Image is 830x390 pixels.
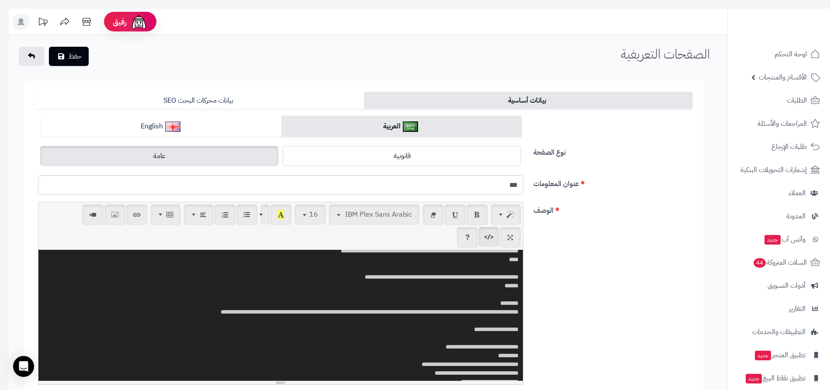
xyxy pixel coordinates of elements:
[733,275,825,296] a: أدوات التسويق
[755,351,771,360] span: جديد
[733,206,825,227] a: المدونة
[754,258,766,268] span: 44
[41,116,281,137] a: English
[733,298,825,319] a: التقارير
[768,280,806,292] span: أدوات التسويق
[733,252,825,273] a: السلات المتروكة44
[281,116,521,137] a: العربية
[733,321,825,342] a: التطبيقات والخدمات
[35,92,364,109] a: بيانات محركات البحث SEO
[733,229,825,250] a: وآتس آبجديد
[733,368,825,389] a: تطبيق نقاط البيعجديد
[754,349,806,361] span: تطبيق المتجر
[394,151,411,161] span: قانونية
[13,356,34,377] div: Open Intercom Messenger
[49,47,89,66] button: حفظ
[733,136,825,157] a: طلبات الإرجاع
[753,256,807,269] span: السلات المتروكة
[733,183,825,204] a: العملاء
[295,204,325,224] button: 16
[329,204,419,224] button: IBM Plex Sans Arabic
[745,372,806,384] span: تطبيق نقاط البيع
[530,202,696,216] label: الوصف
[771,141,807,153] span: طلبات الإرجاع
[764,235,781,245] span: جديد
[32,13,54,33] a: تحديثات المنصة
[153,151,166,161] span: عامة
[788,187,806,199] span: العملاء
[733,44,825,65] a: لوحة التحكم
[130,13,148,31] img: ai-face.png
[757,117,807,130] span: المراجعات والأسئلة
[764,233,806,245] span: وآتس آب
[759,71,807,83] span: الأقسام والمنتجات
[789,303,806,315] span: التقارير
[786,210,806,222] span: المدونة
[113,17,127,27] span: رفيق
[733,113,825,134] a: المراجعات والأسئلة
[733,345,825,366] a: تطبيق المتجرجديد
[621,47,710,61] h1: الصفحات التعريفية
[309,209,318,220] span: 16
[733,90,825,111] a: الطلبات
[752,326,806,338] span: التطبيقات والخدمات
[530,175,696,189] label: عنوان المعلومات
[364,92,693,109] a: بيانات أساسية
[746,374,762,383] span: جديد
[530,144,696,158] label: نوع الصفحة
[345,209,412,220] span: IBM Plex Sans Arabic
[740,164,807,176] span: إشعارات التحويلات البنكية
[775,48,807,60] span: لوحة التحكم
[787,94,807,107] span: الطلبات
[403,121,418,132] img: العربية
[165,121,180,132] img: English
[733,159,825,180] a: إشعارات التحويلات البنكية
